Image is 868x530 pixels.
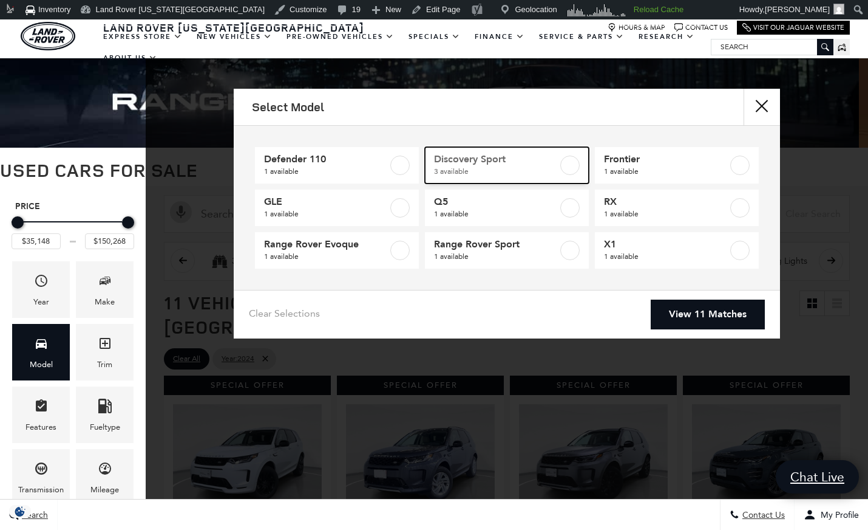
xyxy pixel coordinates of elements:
[25,421,56,434] div: Features
[467,26,532,47] a: Finance
[12,261,70,318] div: YearYear
[264,196,388,208] span: GLE
[604,250,728,263] span: 1 available
[97,358,112,371] div: Trim
[776,460,859,494] a: Chat Live
[264,250,388,263] span: 1 available
[255,190,419,226] a: GLE1 available
[12,233,61,249] input: Minimum
[434,250,558,263] span: 1 available
[604,196,728,208] span: RX
[34,270,49,295] span: Year
[604,165,728,177] span: 1 available
[604,208,728,220] span: 1 available
[12,212,134,249] div: Price
[595,190,759,226] a: RX1 available
[21,22,75,50] a: land-rover
[96,20,371,35] a: Land Rover [US_STATE][GEOGRAPHIC_DATA]
[76,261,134,318] div: MakeMake
[784,469,850,485] span: Chat Live
[98,270,112,295] span: Make
[6,505,34,518] img: Opt-Out Icon
[76,449,134,506] div: MileageMileage
[264,165,388,177] span: 1 available
[12,387,70,443] div: FeaturesFeatures
[249,308,320,322] a: Clear Selections
[795,500,868,530] button: Open user profile menu
[674,23,728,32] a: Contact Us
[76,387,134,443] div: FueltypeFueltype
[604,153,728,165] span: Frontier
[264,208,388,220] span: 1 available
[15,201,131,212] h5: Price
[434,196,558,208] span: Q5
[95,295,115,309] div: Make
[90,483,119,497] div: Mileage
[631,26,702,47] a: Research
[532,26,631,47] a: Service & Parts
[76,324,134,380] div: TrimTrim
[434,153,558,165] span: Discovery Sport
[816,510,859,520] span: My Profile
[742,23,844,32] a: Visit Our Jaguar Website
[189,26,279,47] a: New Vehicles
[604,238,728,250] span: X1
[34,333,49,358] span: Model
[401,26,467,47] a: Specials
[90,421,120,434] div: Fueltype
[85,233,134,249] input: Maximum
[34,396,49,421] span: Features
[96,26,189,47] a: EXPRESS STORE
[425,147,589,184] a: Discovery Sport3 available
[122,216,134,229] div: Maximum Price
[255,232,419,269] a: Range Rover Evoque1 available
[98,396,112,421] span: Fueltype
[33,295,49,309] div: Year
[21,22,75,50] img: Land Rover
[595,232,759,269] a: X11 available
[434,208,558,220] span: 1 available
[34,458,49,483] span: Transmission
[765,5,830,14] span: [PERSON_NAME]
[744,89,780,125] button: close
[425,232,589,269] a: Range Rover Sport1 available
[425,190,589,226] a: Q51 available
[30,358,53,371] div: Model
[711,40,833,54] input: Search
[98,333,112,358] span: Trim
[252,100,324,114] h2: Select Model
[12,449,70,506] div: TransmissionTransmission
[98,458,112,483] span: Mileage
[264,153,388,165] span: Defender 110
[279,26,401,47] a: Pre-Owned Vehicles
[595,147,759,184] a: Frontier1 available
[103,20,364,35] span: Land Rover [US_STATE][GEOGRAPHIC_DATA]
[12,216,24,229] div: Minimum Price
[264,238,388,250] span: Range Rover Evoque
[434,238,558,250] span: Range Rover Sport
[634,5,683,14] strong: Reload Cache
[96,47,164,69] a: About Us
[651,300,765,329] a: View 11 Matches
[563,2,629,19] img: Visitors over 48 hours. Click for more Clicky Site Stats.
[739,510,785,520] span: Contact Us
[255,147,419,184] a: Defender 1101 available
[434,165,558,177] span: 3 available
[12,324,70,380] div: ModelModel
[96,26,711,69] nav: Main Navigation
[608,23,665,32] a: Hours & Map
[18,483,64,497] div: Transmission
[6,505,34,518] section: Click to Open Cookie Consent Modal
